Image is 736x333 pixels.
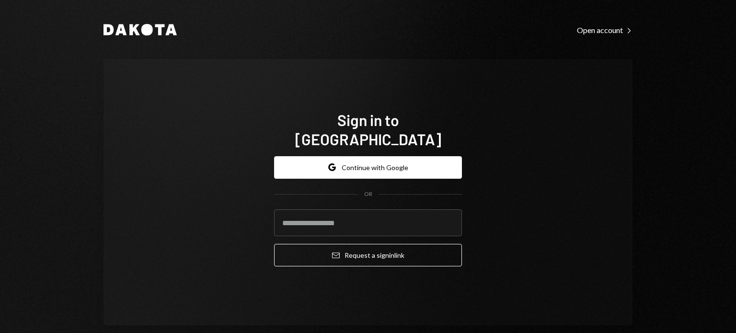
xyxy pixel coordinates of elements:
[274,110,462,149] h1: Sign in to [GEOGRAPHIC_DATA]
[364,190,372,198] div: OR
[274,244,462,266] button: Request a signinlink
[274,156,462,179] button: Continue with Google
[577,25,632,35] div: Open account
[577,24,632,35] a: Open account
